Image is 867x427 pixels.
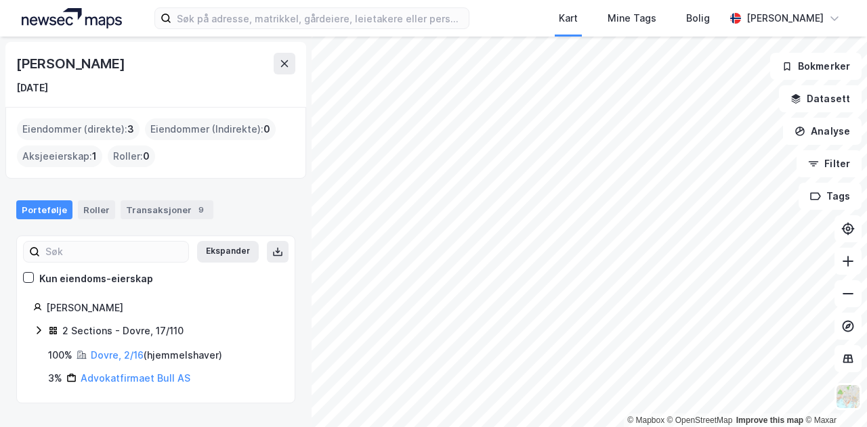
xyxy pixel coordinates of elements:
[127,121,134,137] span: 3
[48,370,62,386] div: 3%
[40,242,188,262] input: Søk
[783,118,862,145] button: Analyse
[143,148,150,164] span: 0
[92,148,97,164] span: 1
[770,53,862,80] button: Bokmerker
[797,150,862,177] button: Filter
[91,347,222,363] div: ( hjemmelshaver )
[78,200,115,219] div: Roller
[608,10,656,26] div: Mine Tags
[145,118,276,140] div: Eiendommer (Indirekte) :
[81,372,190,384] a: Advokatfirmaet Bull AS
[686,10,710,26] div: Bolig
[46,300,278,316] div: [PERSON_NAME]
[627,415,664,425] a: Mapbox
[16,80,48,96] div: [DATE]
[799,183,862,210] button: Tags
[22,8,122,28] img: logo.a4113a55bc3d86da70a041830d287a7e.svg
[121,200,213,219] div: Transaksjoner
[194,203,208,217] div: 9
[171,8,469,28] input: Søk på adresse, matrikkel, gårdeiere, leietakere eller personer
[263,121,270,137] span: 0
[779,85,862,112] button: Datasett
[17,118,140,140] div: Eiendommer (direkte) :
[559,10,578,26] div: Kart
[48,347,72,363] div: 100%
[746,10,824,26] div: [PERSON_NAME]
[667,415,733,425] a: OpenStreetMap
[62,323,184,339] div: 2 Sections - Dovre, 17/110
[197,241,259,263] button: Ekspander
[16,53,127,74] div: [PERSON_NAME]
[108,145,155,167] div: Roller :
[91,349,144,361] a: Dovre, 2/16
[39,271,153,287] div: Kun eiendoms-eierskap
[799,362,867,427] iframe: Chat Widget
[736,415,803,425] a: Improve this map
[17,145,102,167] div: Aksjeeierskap :
[16,200,72,219] div: Portefølje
